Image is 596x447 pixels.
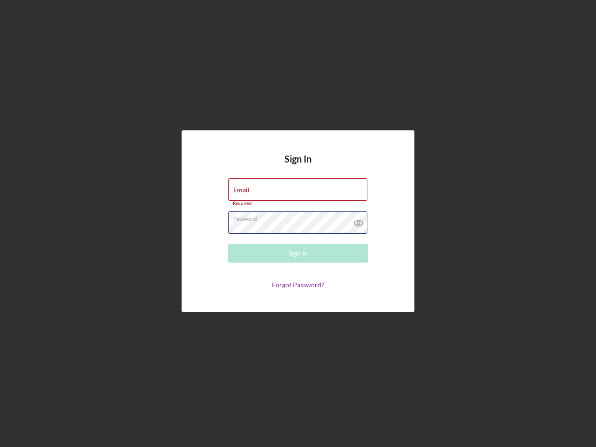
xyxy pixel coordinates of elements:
div: Sign In [289,244,308,263]
h4: Sign In [284,154,312,178]
button: Sign In [228,244,368,263]
a: Forgot Password? [272,281,324,289]
div: Required [228,201,368,206]
label: Email [233,186,250,194]
label: Password [233,212,367,222]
